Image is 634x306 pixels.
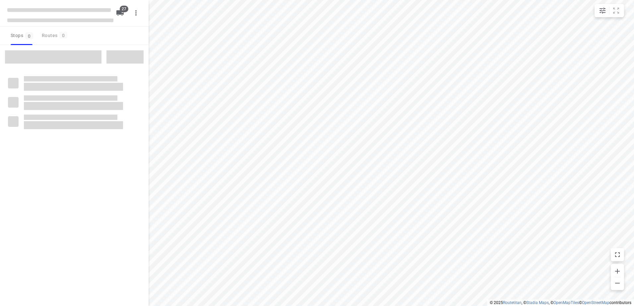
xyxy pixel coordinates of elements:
[595,4,624,17] div: small contained button group
[526,300,549,305] a: Stadia Maps
[503,300,522,305] a: Routetitan
[490,300,631,305] li: © 2025 , © , © © contributors
[582,300,609,305] a: OpenStreetMap
[553,300,579,305] a: OpenMapTiles
[596,4,609,17] button: Map settings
